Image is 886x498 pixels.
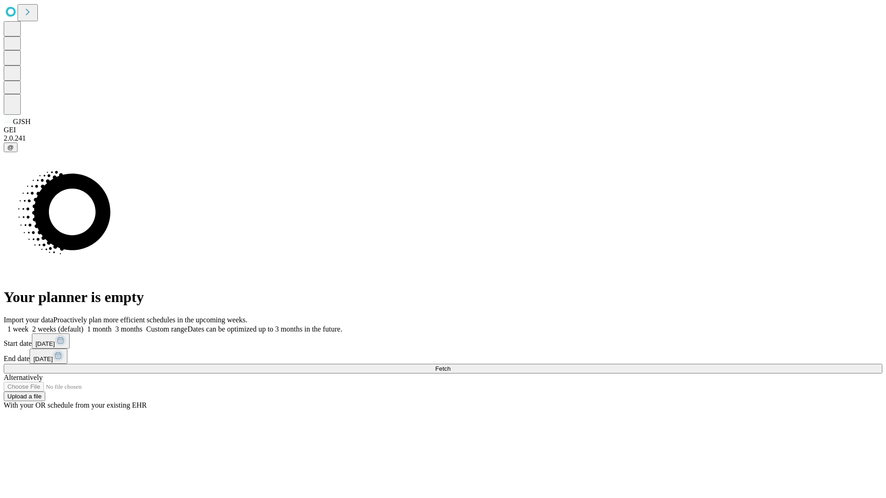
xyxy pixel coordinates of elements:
span: GJSH [13,118,30,125]
span: Alternatively [4,373,42,381]
div: GEI [4,126,882,134]
button: @ [4,142,18,152]
span: 3 months [115,325,143,333]
button: Fetch [4,364,882,373]
div: End date [4,349,882,364]
span: 1 week [7,325,29,333]
span: 1 month [87,325,112,333]
span: [DATE] [36,340,55,347]
span: @ [7,144,14,151]
button: [DATE] [30,349,67,364]
span: [DATE] [33,356,53,362]
h1: Your planner is empty [4,289,882,306]
span: Dates can be optimized up to 3 months in the future. [187,325,342,333]
span: Custom range [146,325,187,333]
span: 2 weeks (default) [32,325,84,333]
span: Fetch [435,365,450,372]
div: Start date [4,333,882,349]
span: With your OR schedule from your existing EHR [4,401,147,409]
span: Import your data [4,316,54,324]
div: 2.0.241 [4,134,882,142]
span: Proactively plan more efficient schedules in the upcoming weeks. [54,316,247,324]
button: [DATE] [32,333,70,349]
button: Upload a file [4,391,45,401]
